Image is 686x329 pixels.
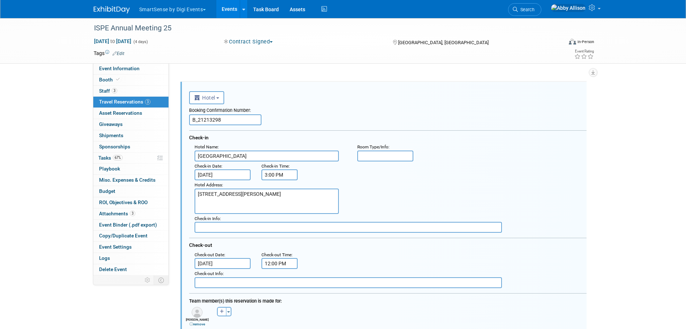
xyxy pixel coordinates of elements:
[189,242,212,248] span: Check-out
[99,177,155,183] span: Misc. Expenses & Credits
[99,211,135,216] span: Attachments
[99,166,120,172] span: Playbook
[99,77,121,83] span: Booth
[551,4,586,12] img: Abby Allison
[195,216,220,221] span: Check-in Info
[189,322,205,326] a: remove
[93,97,169,107] a: Travel Reservations3
[574,50,594,53] div: Event Rating
[189,91,225,104] button: Hotel
[195,252,225,257] small: :
[221,38,276,46] button: Contract Signed
[93,253,169,264] a: Logs
[99,233,148,239] span: Copy/Duplicate Event
[195,271,223,276] span: Check-out Info
[186,318,209,326] div: [PERSON_NAME]
[93,220,169,231] a: Event Binder (.pdf export)
[261,252,291,257] span: Check-out Time
[99,144,130,149] span: Sponsorships
[357,144,388,149] span: Room Type/Info
[93,130,169,141] a: Shipments
[4,3,387,10] body: Rich Text Area. Press ALT-0 for help.
[141,275,154,285] td: Personalize Event Tab Strip
[94,6,130,13] img: ExhibitDay
[99,188,115,194] span: Budget
[112,88,117,93] span: 3
[93,142,169,152] a: Sponsorships
[93,63,169,74] a: Event Information
[261,164,290,169] small: :
[93,197,169,208] a: ROI, Objectives & ROO
[195,189,339,214] textarea: [STREET_ADDRESS][PERSON_NAME]
[189,295,587,305] div: Team member(s) this reservation is made for:
[109,38,116,44] span: to
[195,271,224,276] small: :
[398,40,489,45] span: [GEOGRAPHIC_DATA], [GEOGRAPHIC_DATA]
[189,135,209,140] span: Check-in
[133,39,148,44] span: (4 days)
[99,244,132,250] span: Event Settings
[99,121,123,127] span: Giveaways
[99,255,110,261] span: Logs
[195,144,219,149] small: :
[99,99,150,105] span: Travel Reservations
[99,132,123,138] span: Shipments
[192,307,203,318] img: Associate-Profile-5.png
[93,208,169,219] a: Attachments3
[99,66,140,71] span: Event Information
[195,252,224,257] span: Check-out Date
[195,164,222,169] small: :
[195,164,221,169] span: Check-in Date
[195,182,222,187] span: Hotel Address
[98,155,123,161] span: Tasks
[195,144,218,149] span: Hotel Name
[99,199,148,205] span: ROI, Objectives & ROO
[93,108,169,119] a: Asset Reservations
[195,216,221,221] small: :
[93,231,169,241] a: Copy/Duplicate Event
[520,38,595,48] div: Event Format
[93,164,169,174] a: Playbook
[99,266,127,272] span: Delete Event
[99,222,157,228] span: Event Binder (.pdf export)
[93,119,169,130] a: Giveaways
[116,77,120,81] i: Booth reservation complete
[91,22,552,35] div: ISPE Annual Meeting 25
[357,144,389,149] small: :
[145,99,150,105] span: 3
[518,7,534,12] span: Search
[94,38,132,45] span: [DATE] [DATE]
[94,50,124,57] td: Tags
[261,252,293,257] small: :
[99,88,117,94] span: Staff
[112,51,124,56] a: Edit
[130,211,135,216] span: 3
[93,75,169,85] a: Booth
[189,104,587,114] div: Booking Confirmation Number:
[508,3,541,16] a: Search
[93,86,169,97] a: Staff3
[261,164,289,169] span: Check-in Time
[195,182,223,187] small: :
[569,39,576,45] img: Format-Inperson.png
[93,186,169,197] a: Budget
[93,153,169,164] a: Tasks67%
[93,264,169,275] a: Delete Event
[99,110,142,116] span: Asset Reservations
[194,95,215,101] span: Hotel
[577,39,594,45] div: In-Person
[93,175,169,186] a: Misc. Expenses & Credits
[154,275,169,285] td: Toggle Event Tabs
[93,242,169,253] a: Event Settings
[113,155,123,160] span: 67%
